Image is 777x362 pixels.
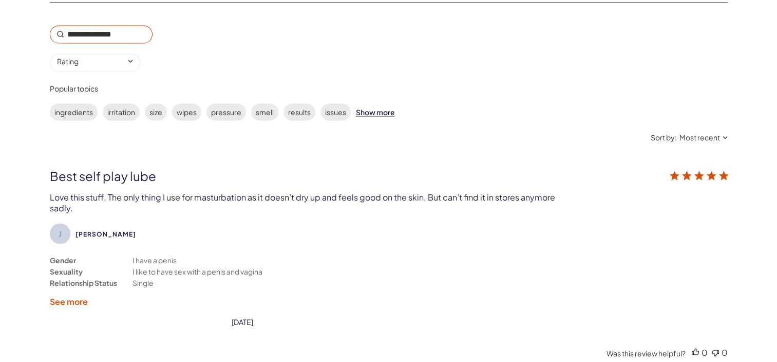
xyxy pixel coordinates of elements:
label: results [283,103,315,120]
label: See more [50,296,88,306]
div: Popular topics [50,84,592,93]
span: John [75,230,136,238]
label: ingredients [50,103,98,120]
input: Select a score [50,53,140,71]
div: [DATE] [232,317,253,326]
label: pressure [206,103,246,120]
div: 0 [722,347,728,357]
div: Sexuality [50,265,83,277]
div: Relationship Status [50,277,117,288]
button: Sort by:Most recent [651,133,728,142]
div: date [232,317,253,326]
div: Gender [50,254,76,265]
div: Show more [356,103,395,120]
div: Vote down [712,347,719,357]
span: Sort by: [651,133,677,142]
label: size [145,103,167,120]
label: wipes [172,103,201,120]
input: Search reviews [50,25,153,43]
div: I like to have sex with a penis and vagina [132,265,262,277]
div: Best self play lube [50,168,592,183]
div: Most recent [679,133,720,142]
div: 0 [702,347,708,357]
div: Rating [57,57,79,66]
div: I have a penis [132,254,177,265]
div: Was this review helpful? [607,348,686,357]
div: Love this stuff. The only thing I use for masturbation as it doesn’t dry up and feels good on the... [50,191,557,213]
label: smell [251,103,278,120]
label: irritation [103,103,140,120]
div: Vote up [692,347,699,357]
label: issues [320,103,351,120]
text: J [59,228,62,238]
div: Single [132,277,154,288]
div: Select a scoreRatingSelect a score [50,53,140,71]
